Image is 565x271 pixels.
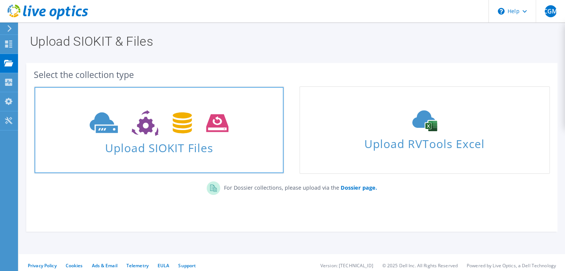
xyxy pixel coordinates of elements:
[341,184,377,191] b: Dossier page.
[126,262,149,269] a: Telemetry
[178,262,196,269] a: Support
[34,70,550,79] div: Select the collection type
[158,262,169,269] a: EULA
[220,181,377,192] p: For Dossier collections, please upload via the
[300,134,549,150] span: Upload RVTools Excel
[35,138,284,154] span: Upload SIOKIT Files
[545,5,557,17] span: CGM
[92,262,117,269] a: Ads & Email
[66,262,83,269] a: Cookies
[30,35,550,48] h1: Upload SIOKIT & Files
[339,184,377,191] a: Dossier page.
[28,262,57,269] a: Privacy Policy
[382,262,458,269] li: © 2025 Dell Inc. All Rights Reserved
[34,86,284,174] a: Upload SIOKIT Files
[320,262,373,269] li: Version: [TECHNICAL_ID]
[299,86,550,174] a: Upload RVTools Excel
[467,262,556,269] li: Powered by Live Optics, a Dell Technology
[498,8,505,15] svg: \n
